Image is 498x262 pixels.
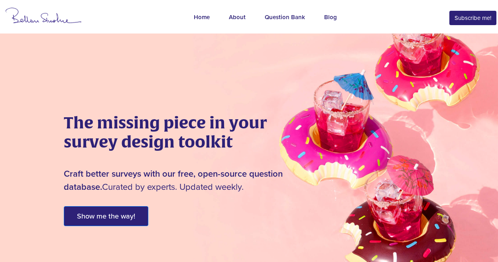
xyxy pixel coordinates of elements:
[64,113,307,152] h1: The missing piece in your survey design toolkit
[64,169,283,192] b: Craft better surveys with our free, open-source question database.
[64,155,307,194] p: Curated by experts. Updated weekly.
[64,206,148,226] button: Show me the way!
[194,13,210,23] div: Home
[265,13,305,23] div: Question Bank
[324,13,337,23] div: Blog
[449,11,496,26] button: Subscribe me!
[255,3,315,33] a: Question Bank
[229,13,246,23] div: About
[184,3,219,33] a: Home
[315,3,346,33] a: Blog
[357,211,494,248] iframe: Tidio Chat
[219,3,255,33] a: About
